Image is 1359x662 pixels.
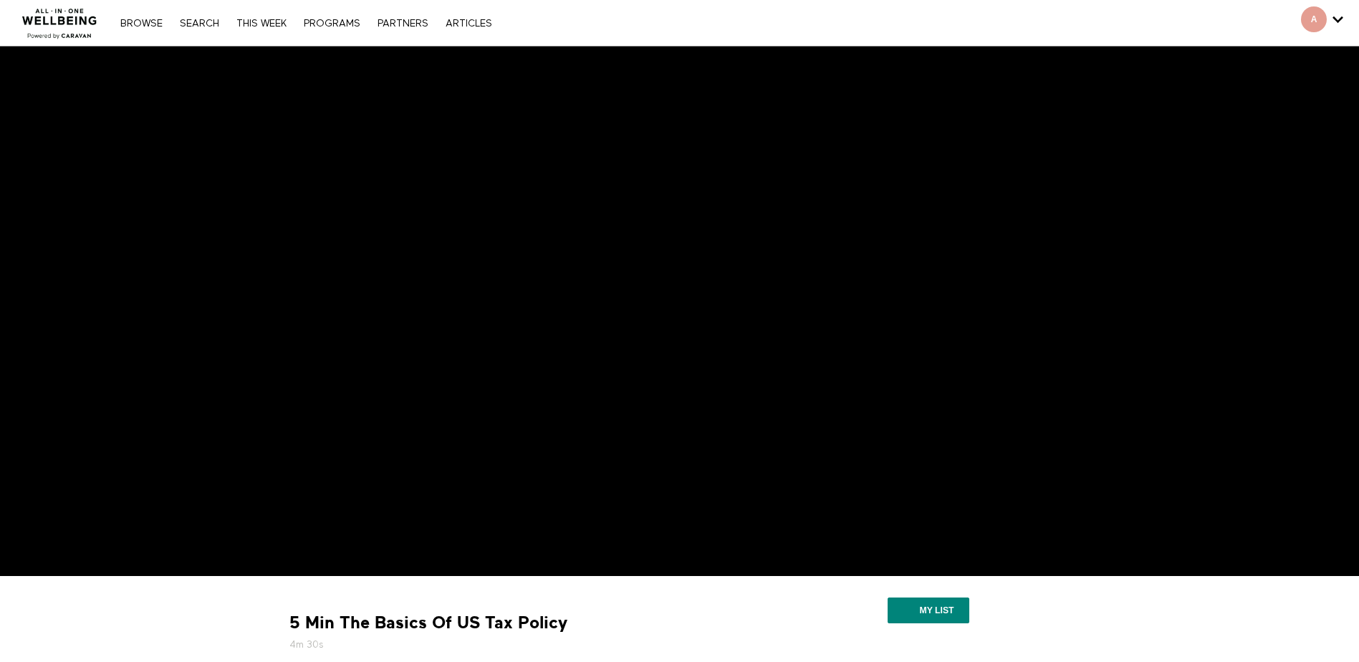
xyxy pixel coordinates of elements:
a: THIS WEEK [229,19,294,29]
a: Browse [113,19,170,29]
a: Search [173,19,226,29]
strong: 5 Min The Basics Of US Tax Policy [289,612,567,634]
a: ARTICLES [438,19,499,29]
button: My list [888,598,969,623]
a: PARTNERS [370,19,436,29]
nav: Primary [113,16,499,30]
a: PROGRAMS [297,19,368,29]
h5: 4m 30s [289,638,769,652]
